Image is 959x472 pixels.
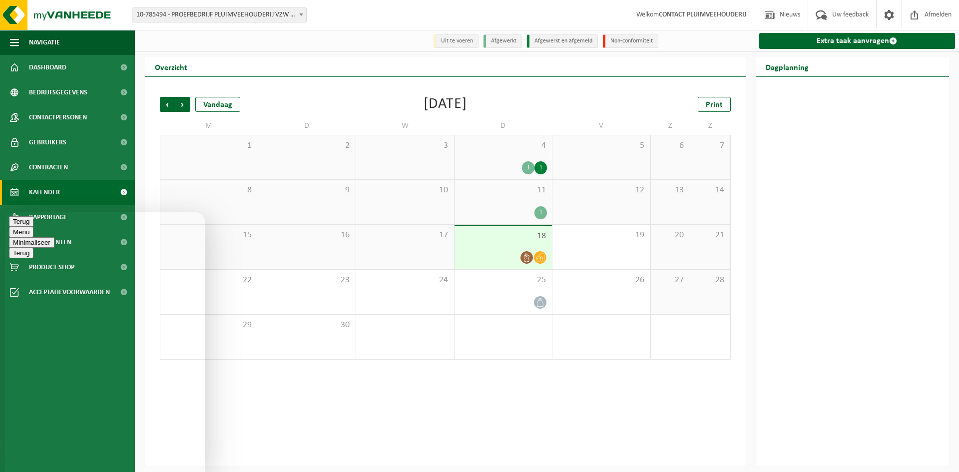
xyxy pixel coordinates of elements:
[656,140,685,151] span: 6
[695,275,725,286] span: 28
[534,206,547,219] div: 1
[165,185,253,196] span: 8
[460,140,547,151] span: 4
[132,8,306,22] span: 10-785494 - PROEFBEDRIJF PLUIMVEEHOUDERIJ VZW - GEEL
[132,7,307,22] span: 10-785494 - PROEFBEDRIJF PLUIMVEEHOUDERIJ VZW - GEEL
[160,97,175,112] span: Vorige
[29,155,68,180] span: Contracten
[361,140,449,151] span: 3
[522,161,534,174] div: 1
[165,230,253,241] span: 15
[165,275,253,286] span: 22
[165,320,253,331] span: 29
[361,185,449,196] span: 10
[527,34,598,48] li: Afgewerkt en afgemeld
[263,275,351,286] span: 23
[706,101,723,109] span: Print
[659,11,747,18] strong: CONTACT PLUIMVEEHOUDERIJ
[29,105,87,130] span: Contactpersonen
[460,231,547,242] span: 18
[557,185,645,196] span: 12
[29,130,66,155] span: Gebruikers
[651,117,691,135] td: Z
[656,275,685,286] span: 27
[424,97,467,112] div: [DATE]
[165,140,253,151] span: 1
[698,97,731,112] a: Print
[195,97,240,112] div: Vandaag
[5,212,205,472] iframe: chat widget
[759,33,956,49] a: Extra taak aanvragen
[356,117,455,135] td: W
[29,30,60,55] span: Navigatie
[534,161,547,174] div: 1
[460,275,547,286] span: 25
[263,185,351,196] span: 9
[552,117,651,135] td: V
[483,34,522,48] li: Afgewerkt
[29,205,67,230] span: Rapportage
[145,57,197,76] h2: Overzicht
[175,97,190,112] span: Volgende
[656,230,685,241] span: 20
[29,180,60,205] span: Kalender
[656,185,685,196] span: 13
[263,140,351,151] span: 2
[695,140,725,151] span: 7
[557,230,645,241] span: 19
[557,275,645,286] span: 26
[557,140,645,151] span: 5
[695,185,725,196] span: 14
[756,57,819,76] h2: Dagplanning
[160,117,258,135] td: M
[690,117,730,135] td: Z
[29,80,87,105] span: Bedrijfsgegevens
[603,34,658,48] li: Non-conformiteit
[361,275,449,286] span: 24
[263,320,351,331] span: 30
[695,230,725,241] span: 21
[258,117,357,135] td: D
[263,230,351,241] span: 16
[455,117,553,135] td: D
[460,185,547,196] span: 11
[361,230,449,241] span: 17
[434,34,479,48] li: Uit te voeren
[29,55,66,80] span: Dashboard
